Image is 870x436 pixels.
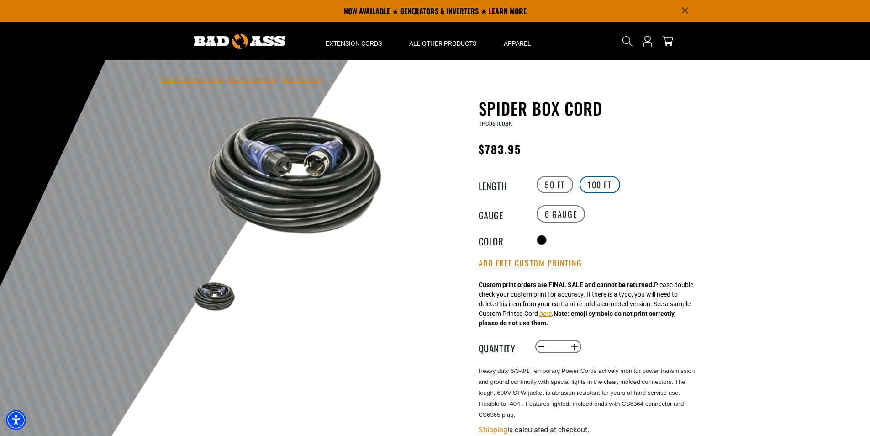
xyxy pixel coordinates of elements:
span: › [225,77,227,83]
a: Shipping [479,425,507,434]
summary: Extension Cords [312,22,395,60]
strong: Custom print orders are FINAL SALE and cannot be returned. [479,281,654,288]
img: black [188,279,241,314]
span: Extension Cords [326,39,382,48]
summary: Apparel [490,22,545,60]
span: Heavy duty 6/3-8/1 Temporary Power Cords actively monitor power transmission and ground continuit... [479,367,695,418]
div: Please double check your custom print for accuracy. If there is a typo, you will need to delete t... [479,280,693,328]
img: Bad Ass Extension Cords [194,34,285,49]
summary: All Other Products [395,22,490,60]
summary: Search [620,34,635,48]
a: Bad Ass Extension Cords [161,77,223,83]
nav: breadcrumbs [161,74,322,85]
label: 50 FT [537,176,573,193]
a: Open this option [640,22,655,60]
legend: Gauge [479,208,524,220]
button: here [539,309,552,319]
label: 6 Gauge [537,205,585,223]
span: All Other Products [409,39,476,48]
label: Quantity [479,341,524,353]
a: cart [660,36,675,47]
legend: Length [479,179,524,191]
img: black [188,101,408,247]
div: Accessibility Menu [6,410,26,430]
div: is calculated at checkout. [479,424,702,436]
label: 100 FT [580,176,620,193]
span: Apparel [504,39,531,48]
h1: Spider Box Cord [479,99,702,118]
span: $783.95 [479,141,522,157]
a: Return to Collection [228,77,277,83]
button: Add Free Custom Printing [479,258,582,268]
strong: Note: emoji symbols do not print correctly, please do not use them. [479,310,675,327]
span: Spider Box Cord [282,77,322,83]
span: › [279,77,280,83]
legend: Color [479,234,524,246]
span: TPC06100BK [479,121,512,127]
